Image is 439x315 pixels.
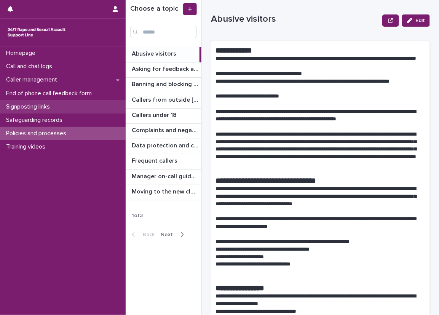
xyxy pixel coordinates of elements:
p: Manager on-call guidance [132,171,200,180]
p: Abusive visitors [132,49,178,58]
p: Moving to the new cloud contact centre [132,187,200,195]
h1: Choose a topic [130,5,182,13]
span: Edit [415,18,425,23]
p: Training videos [3,143,51,150]
a: Frequent callersFrequent callers [126,154,201,169]
p: Safeguarding records [3,117,69,124]
a: Data protection and confidentiality guidanceData protection and confidentiality guidance [126,139,201,154]
p: Asking for feedback and demographic data [132,64,200,73]
a: Manager on-call guidanceManager on-call guidance [126,170,201,185]
p: Caller management [3,76,63,83]
button: Next [158,231,190,238]
p: Policies and processes [3,130,72,137]
p: Abusive visitors [211,14,379,25]
span: Back [138,232,155,237]
a: Banning and blocking callersBanning and blocking callers [126,78,201,93]
a: Complaints and negative feedbackComplaints and negative feedback [126,124,201,139]
a: Abusive visitorsAbusive visitors [126,47,201,62]
p: Signposting links [3,103,56,110]
p: Complaints and negative feedback [132,125,200,134]
p: Homepage [3,50,42,57]
p: End of phone call feedback form [3,90,98,97]
p: Callers from outside England & Wales [132,95,200,104]
a: Asking for feedback and demographic dataAsking for feedback and demographic data [126,62,201,78]
a: Callers under 18Callers under 18 [126,109,201,124]
input: Search [130,26,197,38]
a: Moving to the new cloud contact centreMoving to the new cloud contact centre [126,185,201,200]
p: Banning and blocking callers [132,79,200,88]
button: Back [126,231,158,238]
span: Next [161,232,177,237]
p: Frequent callers [132,156,179,165]
p: Data protection and confidentiality guidance [132,141,200,149]
img: rhQMoQhaT3yELyF149Cw [6,25,67,40]
p: Callers under 18 [132,110,178,119]
a: Callers from outside [GEOGRAPHIC_DATA]Callers from outside [GEOGRAPHIC_DATA] [126,93,201,109]
p: 1 of 3 [126,206,149,225]
button: Edit [402,14,430,27]
p: Call and chat logs [3,63,58,70]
